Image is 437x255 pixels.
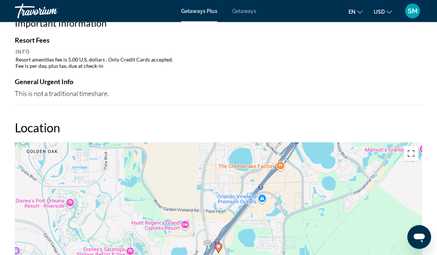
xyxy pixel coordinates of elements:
a: Travorium [15,1,89,21]
button: Change currency [374,6,392,17]
span: SM [408,7,418,15]
a: Getaways [232,8,256,14]
span: USD [374,9,385,15]
button: User Menu [403,3,422,19]
h4: General Urgent Info [15,78,422,86]
div: This is not a traditional timeshare. [15,90,422,98]
td: Resort amenities fee is 5.00 U.S. dollars . Only Credit Cards accepted. Fee is per day, plus tax,... [16,56,421,70]
a: Getaways Plus [181,8,217,14]
button: Change language [348,6,363,17]
h2: Important Information [15,18,422,29]
button: Toggle fullscreen view [404,146,418,161]
th: Info [16,49,421,56]
iframe: Button to launch messaging window [407,225,431,249]
h4: Resort Fees [15,36,422,44]
span: en [348,9,356,15]
h2: Location [15,120,422,135]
